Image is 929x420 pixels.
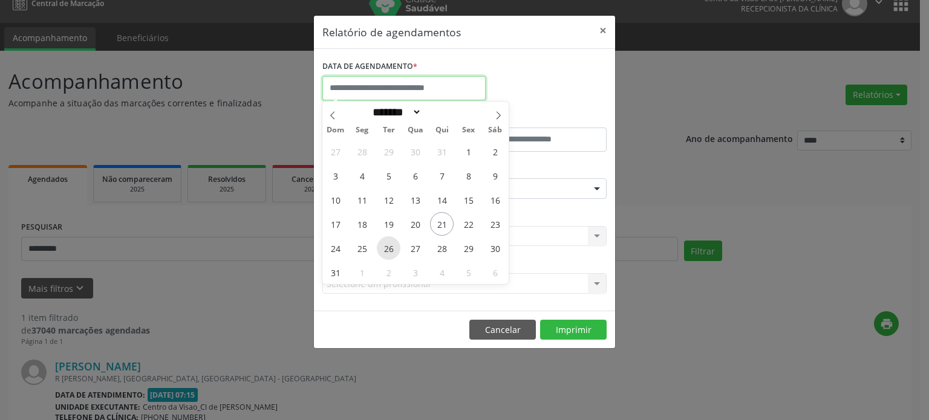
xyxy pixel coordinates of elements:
span: Julho 28, 2025 [350,140,374,163]
span: Agosto 12, 2025 [377,188,400,212]
span: Agosto 19, 2025 [377,212,400,236]
span: Agosto 31, 2025 [324,260,347,284]
span: Agosto 26, 2025 [377,236,400,260]
span: Agosto 14, 2025 [430,188,454,212]
span: Agosto 17, 2025 [324,212,347,236]
span: Setembro 6, 2025 [483,260,507,284]
span: Agosto 22, 2025 [457,212,480,236]
span: Agosto 11, 2025 [350,188,374,212]
span: Ter [376,126,402,134]
label: DATA DE AGENDAMENTO [322,57,417,76]
span: Agosto 25, 2025 [350,236,374,260]
span: Agosto 20, 2025 [403,212,427,236]
span: Sex [455,126,482,134]
span: Agosto 6, 2025 [403,164,427,187]
span: Agosto 30, 2025 [483,236,507,260]
span: Agosto 5, 2025 [377,164,400,187]
span: Agosto 1, 2025 [457,140,480,163]
span: Qui [429,126,455,134]
span: Sáb [482,126,509,134]
span: Setembro 5, 2025 [457,260,480,284]
span: Agosto 3, 2025 [324,164,347,187]
span: Agosto 7, 2025 [430,164,454,187]
button: Close [591,16,615,45]
button: Cancelar [469,320,536,340]
span: Julho 31, 2025 [430,140,454,163]
h5: Relatório de agendamentos [322,24,461,40]
span: Agosto 4, 2025 [350,164,374,187]
span: Julho 29, 2025 [377,140,400,163]
span: Seg [349,126,376,134]
button: Imprimir [540,320,607,340]
span: Agosto 21, 2025 [430,212,454,236]
span: Dom [322,126,349,134]
span: Agosto 10, 2025 [324,188,347,212]
input: Year [422,106,461,118]
span: Agosto 15, 2025 [457,188,480,212]
span: Setembro 3, 2025 [403,260,427,284]
span: Agosto 23, 2025 [483,212,507,236]
span: Setembro 2, 2025 [377,260,400,284]
label: ATÉ [468,109,607,128]
span: Agosto 27, 2025 [403,236,427,260]
span: Setembro 4, 2025 [430,260,454,284]
span: Agosto 18, 2025 [350,212,374,236]
span: Julho 30, 2025 [403,140,427,163]
span: Setembro 1, 2025 [350,260,374,284]
span: Agosto 9, 2025 [483,164,507,187]
span: Agosto 13, 2025 [403,188,427,212]
span: Agosto 28, 2025 [430,236,454,260]
span: Agosto 29, 2025 [457,236,480,260]
span: Qua [402,126,429,134]
select: Month [369,106,422,118]
span: Julho 27, 2025 [324,140,347,163]
span: Agosto 16, 2025 [483,188,507,212]
span: Agosto 24, 2025 [324,236,347,260]
span: Agosto 2, 2025 [483,140,507,163]
span: Agosto 8, 2025 [457,164,480,187]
